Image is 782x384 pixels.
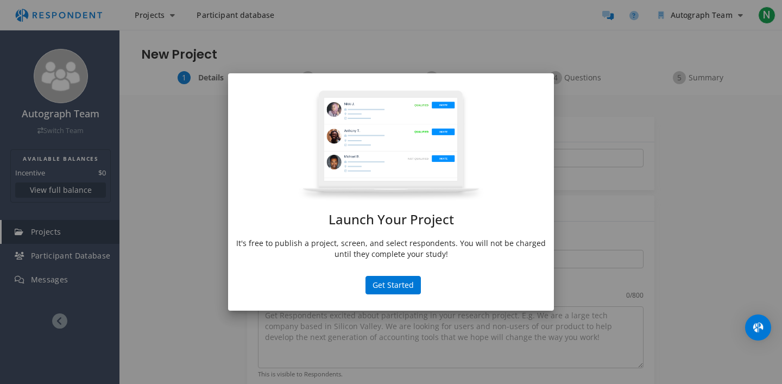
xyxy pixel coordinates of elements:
h1: Launch Your Project [236,212,546,226]
p: It's free to publish a project, screen, and select respondents. You will not be charged until the... [236,238,546,260]
div: Open Intercom Messenger [745,314,771,341]
img: project-modal.png [298,90,484,202]
md-dialog: Launch Your ... [228,73,554,311]
button: Get Started [365,276,421,294]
